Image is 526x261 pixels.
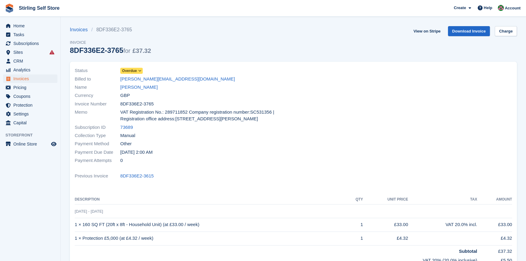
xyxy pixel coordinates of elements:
span: [DATE] - [DATE] [75,209,103,214]
td: 1 [347,218,363,232]
a: Preview store [50,140,57,148]
span: Protection [13,101,50,109]
a: menu [3,83,57,92]
span: Overdue [122,68,137,74]
span: Capital [13,118,50,127]
a: 73689 [120,124,133,131]
th: Amount [477,195,512,204]
span: Subscription ID [75,124,120,131]
span: Invoice Number [75,101,120,108]
a: menu [3,92,57,101]
span: Help [484,5,492,11]
span: Name [75,84,120,91]
span: Collection Type [75,132,120,139]
a: View on Stripe [411,26,443,36]
span: Analytics [13,66,50,74]
th: QTY [347,195,363,204]
a: menu [3,22,57,30]
a: menu [3,140,57,148]
a: Stirling Self Store [16,3,62,13]
span: Tasks [13,30,50,39]
span: Home [13,22,50,30]
span: 0 [120,157,123,164]
td: £33.00 [477,218,512,232]
span: Previous Invoice [75,173,120,180]
span: Subscriptions [13,39,50,48]
span: GBP [120,92,130,99]
a: menu [3,110,57,118]
span: Coupons [13,92,50,101]
div: 8DF336E2-3765 [70,46,151,54]
span: Other [120,140,132,147]
span: CRM [13,57,50,65]
a: Invoices [70,26,91,33]
span: 8DF336E2-3765 [120,101,154,108]
th: Tax [408,195,477,204]
a: Download Invoice [448,26,490,36]
nav: breadcrumbs [70,26,151,33]
span: Invoice [70,39,151,46]
span: Online Store [13,140,50,148]
span: VAT Registration No.: 289711852 Company registration number:SC531356 | Registration office addres... [120,109,290,122]
a: menu [3,57,57,65]
span: £37.32 [132,47,151,54]
span: Invoices [13,74,50,83]
span: Payment Method [75,140,120,147]
a: [PERSON_NAME][EMAIL_ADDRESS][DOMAIN_NAME] [120,76,235,83]
a: [PERSON_NAME] [120,84,158,91]
span: Settings [13,110,50,118]
i: Smart entry sync failures have occurred [50,50,54,55]
div: VAT 20.0% incl. [408,221,477,228]
span: Manual [120,132,135,139]
span: Storefront [5,132,60,138]
span: Pricing [13,83,50,92]
a: menu [3,101,57,109]
a: Charge [495,26,517,36]
td: £4.32 [477,232,512,245]
td: £37.32 [477,245,512,255]
span: Payment Attempts [75,157,120,164]
td: 1 × Protection £5,000 (at £4.32 / week) [75,232,347,245]
a: menu [3,30,57,39]
td: 1 × 160 SQ FT (20ft x 8ft - Household Unit) (at £33.00 / week) [75,218,347,232]
strong: Subtotal [459,249,477,254]
a: menu [3,66,57,74]
span: Create [454,5,466,11]
a: Overdue [120,67,143,74]
span: for [123,47,130,54]
a: menu [3,39,57,48]
span: Memo [75,109,120,122]
span: Sites [13,48,50,57]
span: Currency [75,92,120,99]
span: Status [75,67,120,74]
td: 1 [347,232,363,245]
a: menu [3,74,57,83]
a: 8DF336E2-3615 [120,173,154,180]
span: Payment Due Date [75,149,120,156]
td: £33.00 [363,218,408,232]
span: Billed to [75,76,120,83]
td: £4.32 [363,232,408,245]
a: menu [3,48,57,57]
th: Description [75,195,347,204]
img: stora-icon-8386f47178a22dfd0bd8f6a31ec36ba5ce8667c1dd55bd0f319d3a0aa187defe.svg [5,4,14,13]
th: Unit Price [363,195,408,204]
img: Lucy [498,5,504,11]
span: Account [505,5,521,11]
a: menu [3,118,57,127]
time: 2025-09-01 01:00:00 UTC [120,149,152,156]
